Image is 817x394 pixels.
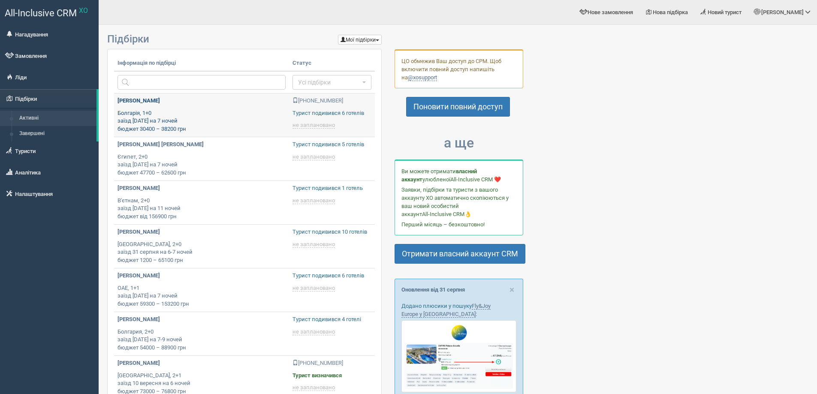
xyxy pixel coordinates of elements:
[118,109,286,133] p: Болгарія, 1+0 заїзд [DATE] на 7 ночей бюджет 30400 – 38200 грн
[292,122,336,129] a: не заплановано
[118,241,286,265] p: [GEOGRAPHIC_DATA], 2+0 заїзд 31 серпня на 6-7 ночей бюджет 1200 – 65100 грн
[114,56,289,71] th: Інформація по підбірці
[292,97,371,105] p: [PHONE_NUMBER]
[289,56,375,71] th: Статус
[653,9,688,15] span: Нова підбірка
[292,328,336,335] a: не заплановано
[292,241,335,248] span: не заплановано
[292,197,336,204] a: не заплановано
[292,153,336,160] a: не заплановано
[114,225,289,268] a: [PERSON_NAME] [GEOGRAPHIC_DATA], 2+0заїзд 31 серпня на 6-7 ночейбюджет 1200 – 65100 грн
[401,167,516,183] p: Ви можете отримати улюбленої
[118,272,286,280] p: [PERSON_NAME]
[401,303,491,318] a: Fly&Joy Europe у [GEOGRAPHIC_DATA]
[107,33,149,45] span: Підбірки
[292,184,371,192] p: Турист подивився 1 готель
[5,8,77,18] span: All-Inclusive CRM
[509,285,514,295] span: ×
[114,181,289,224] a: [PERSON_NAME] В'єтнам, 2+0заїзд [DATE] на 11 ночейбюджет від 156900 грн
[15,111,96,126] a: Активні
[338,35,382,45] button: Мої підбірки
[292,384,335,391] span: не заплановано
[708,9,742,15] span: Новий турист
[118,316,286,324] p: [PERSON_NAME]
[118,153,286,177] p: Єгипет, 2+0 заїзд [DATE] на 7 ночей бюджет 47700 – 62600 грн
[114,312,289,355] a: [PERSON_NAME] Болгария, 2+0заїзд [DATE] на 7-9 ночейбюджет 54000 – 88900 грн
[118,359,286,367] p: [PERSON_NAME]
[298,78,360,87] span: Усі підбірки
[292,141,371,149] p: Турист подивився 5 готелів
[292,328,335,335] span: не заплановано
[292,228,371,236] p: Турист подивився 10 готелів
[118,228,286,236] p: [PERSON_NAME]
[292,122,335,129] span: не заплановано
[292,241,336,248] a: не заплановано
[422,211,471,217] span: All-Inclusive CRM👌
[292,285,335,292] span: не заплановано
[395,244,525,264] a: Отримати власний аккаунт CRM
[114,268,289,312] a: [PERSON_NAME] ОАЕ, 1+1заїзд [DATE] на 7 ночейбюджет 59300 – 153200 грн
[118,184,286,192] p: [PERSON_NAME]
[0,0,98,24] a: All-Inclusive CRM XO
[118,197,286,221] p: В'єтнам, 2+0 заїзд [DATE] на 11 ночей бюджет від 156900 грн
[118,328,286,352] p: Болгария, 2+0 заїзд [DATE] на 7-9 ночей бюджет 54000 – 88900 грн
[401,168,477,183] b: власний аккаунт
[292,153,335,160] span: не заплановано
[292,359,371,367] p: [PHONE_NUMBER]
[401,320,516,392] img: fly-joy-de-proposal-crm-for-travel-agency.png
[292,372,371,380] p: Турист визначився
[118,141,286,149] p: [PERSON_NAME] [PERSON_NAME]
[401,302,516,318] p: Додано плюсики у пошуку :
[292,109,371,117] p: Турист подивився 6 готелів
[588,9,633,15] span: Нове замовлення
[408,74,437,81] a: @xosupport
[395,135,523,150] h3: а ще
[401,286,465,293] a: Оновлення від 31 серпня
[761,9,804,15] span: [PERSON_NAME]
[450,176,501,183] span: All-Inclusive CRM ❤️
[114,93,289,137] a: [PERSON_NAME] Болгарія, 1+0заїзд [DATE] на 7 ночейбюджет 30400 – 38200 грн
[118,97,286,105] p: [PERSON_NAME]
[395,49,523,88] div: ЦО обмежив Ваш доступ до СРМ. Щоб включити повний доступ напишіть на
[292,285,336,292] a: не заплановано
[406,97,510,117] a: Поновити повний доступ
[292,316,371,324] p: Турист подивився 4 готелі
[15,126,96,141] a: Завершені
[292,75,371,90] button: Усі підбірки
[114,137,289,180] a: [PERSON_NAME] [PERSON_NAME] Єгипет, 2+0заїзд [DATE] на 7 ночейбюджет 47700 – 62600 грн
[401,186,516,218] p: Заявки, підбірки та туристи з вашого аккаунту ХО автоматично скопіюються у ваш новий особистий ак...
[118,284,286,308] p: ОАЕ, 1+1 заїзд [DATE] на 7 ночей бюджет 59300 – 153200 грн
[118,75,286,90] input: Пошук за країною або туристом
[509,286,514,295] button: Close
[292,384,336,391] a: не заплановано
[401,220,516,229] p: Перший місяць – безкоштовно!
[79,6,88,15] sup: XO
[292,197,335,204] span: не заплановано
[292,272,371,280] p: Турист подивився 6 готелів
